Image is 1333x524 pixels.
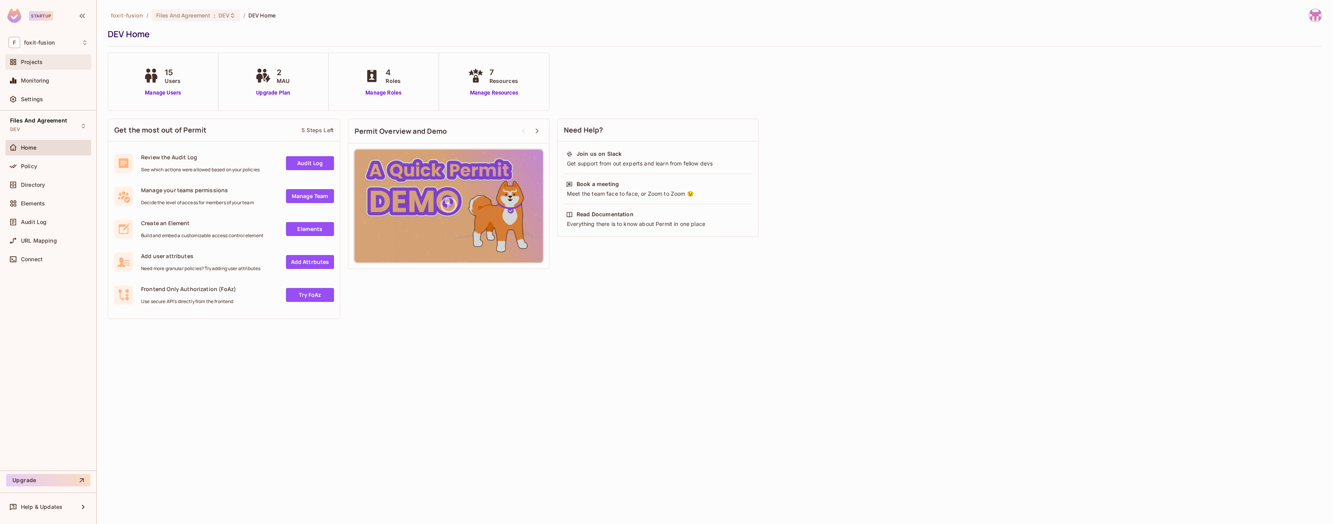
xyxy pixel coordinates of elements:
span: Policy [21,163,37,169]
span: Files And Agreement [10,117,67,124]
span: Use secure API's directly from the frontend [141,298,236,305]
span: Workspace: foxit-fusion [24,40,55,46]
span: URL Mapping [21,238,57,244]
span: DEV [219,12,229,19]
a: Manage Team [286,189,334,203]
button: Upgrade [6,474,90,486]
div: Everything there is to know about Permit in one place [566,220,750,228]
span: Get the most out of Permit [114,125,207,135]
span: Home [21,145,37,151]
span: Decide the level of access for members of your team [141,200,254,206]
span: Elements [21,200,45,207]
span: Projects [21,59,43,65]
span: Permit Overview and Demo [355,126,447,136]
span: Need Help? [564,125,603,135]
div: Book a meeting [577,180,619,188]
span: Audit Log [21,219,46,225]
span: Roles [386,77,401,85]
a: Audit Log [286,156,334,170]
a: Manage Users [141,89,184,97]
span: Create an Element [141,219,263,227]
span: Directory [21,182,45,188]
a: Try FoAz [286,288,334,302]
span: F [9,37,20,48]
div: DEV Home [108,28,1318,40]
div: Meet the team face to face, or Zoom to Zoom 😉 [566,190,750,198]
span: Files And Agreement [156,12,211,19]
span: Resources [489,77,518,85]
span: 4 [386,67,401,78]
li: / [243,12,245,19]
span: Add user attributes [141,252,260,260]
li: / [146,12,148,19]
span: Frontend Only Authorization (FoAz) [141,285,236,293]
div: Join us on Slack [577,150,622,158]
span: the active workspace [111,12,143,19]
a: Manage Resources [466,89,522,97]
span: Settings [21,96,43,102]
a: Upgrade Plan [253,89,293,97]
span: DEV [10,126,20,133]
img: Aashish Chugh [1309,9,1322,22]
span: Monitoring [21,78,50,84]
img: SReyMgAAAABJRU5ErkJggg== [7,9,21,23]
span: 15 [165,67,181,78]
div: Startup [29,11,53,21]
div: Read Documentation [577,210,634,218]
span: Connect [21,256,43,262]
span: Help & Updates [21,504,62,510]
a: Manage Roles [362,89,405,97]
span: MAU [277,77,289,85]
a: Add Attrbutes [286,255,334,269]
span: : [213,12,216,19]
span: Build and embed a customizable access control element [141,233,263,239]
a: Elements [286,222,334,236]
div: 5 Steps Left [301,126,334,134]
span: See which actions were allowed based on your policies [141,167,260,173]
span: Review the Audit Log [141,153,260,161]
span: Users [165,77,181,85]
span: Need more granular policies? Try adding user attributes [141,265,260,272]
span: DEV Home [248,12,276,19]
span: 7 [489,67,518,78]
span: Manage your teams permissions [141,186,254,194]
div: Get support from out experts and learn from fellow devs [566,160,750,167]
span: 2 [277,67,289,78]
